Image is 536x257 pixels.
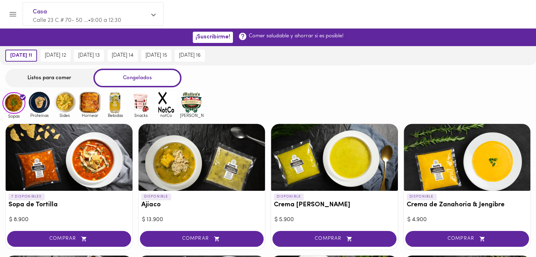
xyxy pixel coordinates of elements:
[179,52,201,59] span: [DATE] 16
[196,34,230,40] span: ¡Suscribirme!
[149,236,255,242] span: COMPRAR
[271,124,398,191] div: Crema del Huerto
[142,216,262,224] div: $ 13.900
[193,32,233,43] button: ¡Suscribirme!
[404,124,531,191] div: Crema de Zanahoria & Jengibre
[405,231,529,247] button: COMPRAR
[138,124,265,191] div: Ajiaco
[275,216,394,224] div: $ 5.900
[93,69,181,87] div: Congelados
[104,91,127,114] img: Bebidas
[495,216,529,250] iframe: Messagebird Livechat Widget
[4,6,21,23] button: Menu
[79,91,101,114] img: Hornear
[274,201,395,209] h3: Crema [PERSON_NAME]
[407,194,437,200] p: DISPONIBLE
[8,194,45,200] p: 7 DISPONIBLES
[274,194,304,200] p: DISPONIBLE
[272,231,396,247] button: COMPRAR
[107,50,138,62] button: [DATE] 14
[33,18,121,23] span: Calle 23 C # 70- 50 ... • 9:00 a 12:30
[78,52,100,59] span: [DATE] 13
[104,113,127,118] span: Bebidas
[41,50,70,62] button: [DATE] 12
[2,114,25,118] span: Sopas
[5,50,37,62] button: [DATE] 11
[10,52,32,59] span: [DATE] 11
[414,236,520,242] span: COMPRAR
[180,113,203,118] span: [PERSON_NAME]
[249,32,344,40] p: Comer saludable y ahorrar si es posible!
[407,201,528,209] h3: Crema de Zanahoria & Jengibre
[79,113,101,118] span: Hornear
[129,113,152,118] span: Snacks
[28,91,51,114] img: Proteinas
[175,50,205,62] button: [DATE] 16
[140,231,264,247] button: COMPRAR
[407,216,527,224] div: $ 4.900
[45,52,66,59] span: [DATE] 12
[53,113,76,118] span: Sides
[180,91,203,114] img: mullens
[74,50,104,62] button: [DATE] 13
[2,92,25,114] img: Sopas
[112,52,134,59] span: [DATE] 14
[9,216,129,224] div: $ 8.900
[53,91,76,114] img: Sides
[146,52,167,59] span: [DATE] 15
[5,69,93,87] div: Listos para comer
[7,231,131,247] button: COMPRAR
[33,7,146,17] span: Casa
[155,91,178,114] img: notCo
[141,201,263,209] h3: Ajiaco
[28,113,51,118] span: Proteinas
[281,236,388,242] span: COMPRAR
[16,236,122,242] span: COMPRAR
[141,50,171,62] button: [DATE] 15
[129,91,152,114] img: Snacks
[155,113,178,118] span: notCo
[8,201,130,209] h3: Sopa de Tortilla
[6,124,133,191] div: Sopa de Tortilla
[141,194,171,200] p: DISPONIBLE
